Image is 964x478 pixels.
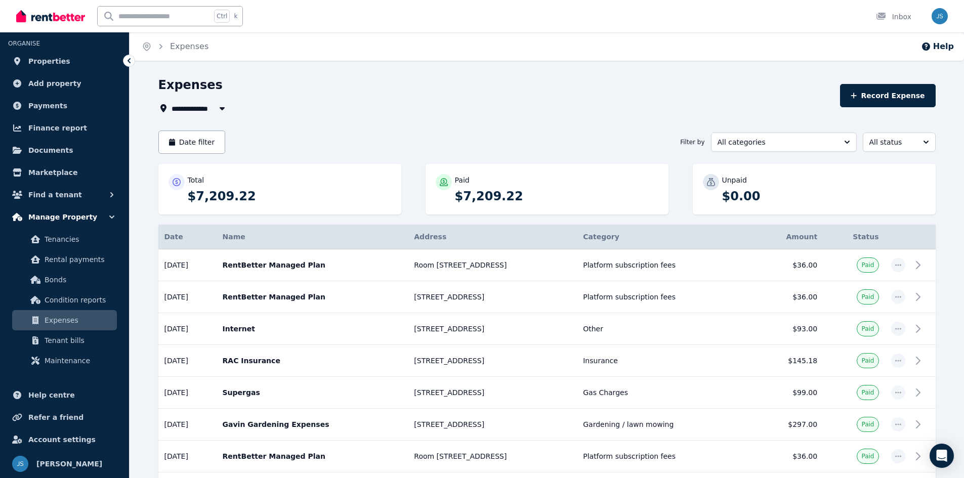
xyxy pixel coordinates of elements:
span: Tenant bills [45,334,113,346]
th: Amount [746,225,824,249]
span: Refer a friend [28,411,83,423]
p: RentBetter Managed Plan [223,260,402,270]
span: Paid [861,357,874,365]
td: [DATE] [158,377,217,409]
span: Expenses [45,314,113,326]
a: Add property [8,73,121,94]
p: RAC Insurance [223,356,402,366]
td: Room [STREET_ADDRESS] [408,249,577,281]
td: [DATE] [158,409,217,441]
span: ORGANISE [8,40,40,47]
a: Marketplace [8,162,121,183]
p: $7,209.22 [188,188,391,204]
p: $0.00 [722,188,926,204]
td: [STREET_ADDRESS] [408,281,577,313]
span: Payments [28,100,67,112]
th: Date [158,225,217,249]
button: Date filter [158,131,226,154]
td: Other [577,313,745,345]
td: $297.00 [746,409,824,441]
th: Name [217,225,408,249]
a: Expenses [12,310,117,330]
span: Maintenance [45,355,113,367]
a: Finance report [8,118,121,138]
span: Find a tenant [28,189,82,201]
td: Platform subscription fees [577,441,745,472]
a: Help centre [8,385,121,405]
td: $36.00 [746,441,824,472]
td: Room [STREET_ADDRESS] [408,441,577,472]
p: Total [188,175,204,185]
p: $7,209.22 [455,188,658,204]
a: Condition reports [12,290,117,310]
a: Bonds [12,270,117,290]
td: Gas Charges [577,377,745,409]
td: [STREET_ADDRESS] [408,345,577,377]
a: Tenant bills [12,330,117,351]
button: Help [921,40,954,53]
td: Platform subscription fees [577,249,745,281]
a: Expenses [170,41,208,51]
span: Tenancies [45,233,113,245]
td: [STREET_ADDRESS] [408,377,577,409]
span: All status [869,137,915,147]
td: [STREET_ADDRESS] [408,313,577,345]
a: Documents [8,140,121,160]
button: Record Expense [840,84,935,107]
td: $36.00 [746,249,824,281]
span: Paid [861,420,874,428]
nav: Breadcrumb [130,32,221,61]
td: $36.00 [746,281,824,313]
a: Account settings [8,429,121,450]
span: Add property [28,77,81,90]
button: Find a tenant [8,185,121,205]
span: Paid [861,452,874,460]
button: All categories [711,133,857,152]
a: Payments [8,96,121,116]
p: Paid [455,175,470,185]
td: $99.00 [746,377,824,409]
img: RentBetter [16,9,85,24]
td: $93.00 [746,313,824,345]
button: All status [863,133,936,152]
p: Unpaid [722,175,747,185]
td: Platform subscription fees [577,281,745,313]
span: Paid [861,261,874,269]
h1: Expenses [158,77,223,93]
p: Supergas [223,387,402,398]
td: [DATE] [158,441,217,472]
p: Gavin Gardening Expenses [223,419,402,429]
th: Status [823,225,885,249]
span: Condition reports [45,294,113,306]
td: [DATE] [158,249,217,281]
div: Inbox [876,12,911,22]
span: Paid [861,388,874,397]
div: Open Intercom Messenger [930,444,954,468]
span: Bonds [45,274,113,286]
td: $145.18 [746,345,824,377]
td: [STREET_ADDRESS] [408,409,577,441]
th: Category [577,225,745,249]
span: Ctrl [214,10,230,23]
img: Jethro Stokes [12,456,28,472]
p: RentBetter Managed Plan [223,451,402,461]
p: RentBetter Managed Plan [223,292,402,302]
a: Maintenance [12,351,117,371]
p: Internet [223,324,402,334]
span: Account settings [28,433,96,446]
td: Insurance [577,345,745,377]
span: Rental payments [45,253,113,266]
span: Manage Property [28,211,97,223]
img: Jethro Stokes [932,8,948,24]
a: Properties [8,51,121,71]
span: Finance report [28,122,87,134]
th: Address [408,225,577,249]
span: Paid [861,325,874,333]
span: Properties [28,55,70,67]
a: Rental payments [12,249,117,270]
span: Marketplace [28,166,77,179]
span: All categories [718,137,836,147]
span: k [234,12,237,20]
button: Manage Property [8,207,121,227]
span: Documents [28,144,73,156]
